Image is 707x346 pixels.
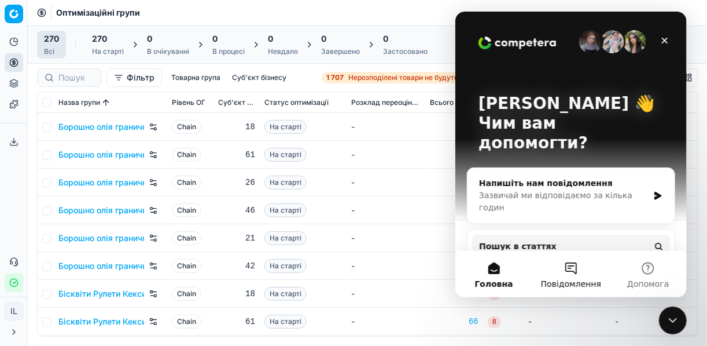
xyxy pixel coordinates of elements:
div: 18 [218,288,255,300]
td: - [347,113,425,141]
button: IL [5,302,23,320]
span: На старті [264,231,307,245]
a: Борошно олія гранична націнка, Кластер 5 [58,232,144,244]
span: Chain [172,120,201,134]
span: 0 [383,33,388,45]
span: На старті [264,120,307,134]
a: 33 [430,205,478,216]
a: 66 [430,316,478,327]
a: Борошно олія гранична націнка, Кластер 2 [58,149,144,161]
span: Chain [172,287,201,301]
span: На старті [264,259,307,273]
strong: 1 707 [326,73,344,82]
div: Завершено [321,47,360,56]
span: На старті [264,176,307,190]
span: Статус оптимізації [264,98,329,107]
td: - [347,169,425,196]
a: 33 [430,121,478,133]
a: Борошно олія гранична націнка, Кластер 1 [58,121,144,133]
div: 18 [218,121,255,133]
span: Рівень OГ [172,98,205,107]
div: Невдало [268,47,298,56]
a: 33 [430,177,478,188]
span: 0 [147,33,152,45]
iframe: Intercom live chat [659,307,687,334]
div: Застосовано [383,47,428,56]
a: 33 [430,149,478,161]
span: 0 [268,33,273,45]
a: 60 [430,288,478,300]
span: Назва групи [58,98,100,107]
a: Бісквіти Рулети Кекси, Кластер 1 [58,288,144,300]
div: В очікуванні [147,47,189,56]
td: - [610,308,697,336]
td: - [347,196,425,224]
span: Chain [172,203,201,217]
td: - [347,224,425,252]
td: - [347,141,425,169]
span: 270 [92,33,107,45]
a: 1 707Нерозподілені товари не будуть переоцінюватись [322,72,524,83]
nav: breadcrumb [56,7,140,19]
span: На старті [264,287,307,301]
span: Розклад переоцінювання [351,98,421,107]
a: 34 [430,232,478,244]
span: Chain [172,259,201,273]
div: 46 [218,205,255,216]
a: 34 [430,260,478,272]
span: На старті [264,315,307,329]
a: Борошно олія гранична націнка, Кластер 4 [58,205,144,216]
span: Chain [172,148,201,162]
div: 42 [218,260,255,272]
button: Суб'єкт бізнесу [227,71,291,85]
span: Оптимізаційні групи [56,7,140,19]
td: - [347,308,425,336]
a: Борошно олія гранична націнка, Кластер 6 [58,260,144,272]
iframe: Intercom live chat [455,12,687,297]
a: Борошно олія гранична націнка, Кластер 3 [58,177,144,188]
div: 61 [218,149,255,161]
div: На старті [92,47,124,56]
button: Товарна група [167,71,225,85]
span: Суб'єкт бізнесу [218,98,255,107]
span: Всього товарів [430,98,478,107]
td: - [347,252,425,280]
span: 270 [44,33,59,45]
button: Фільтр [106,68,162,87]
span: 0 [321,33,326,45]
div: 21 [218,232,255,244]
span: На старті [264,148,307,162]
span: IL [5,303,23,320]
button: Sorted by Назва групи ascending [100,97,112,108]
span: Нерозподілені товари не будуть переоцінюватись [348,73,520,82]
div: В процесі [212,47,245,56]
span: Chain [172,315,201,329]
div: 61 [218,316,255,327]
td: - [524,308,610,336]
button: Почати планування переоцінки [454,35,606,54]
td: - [347,280,425,308]
span: 0 [212,33,218,45]
span: На старті [264,203,307,217]
span: 8 [488,316,501,328]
